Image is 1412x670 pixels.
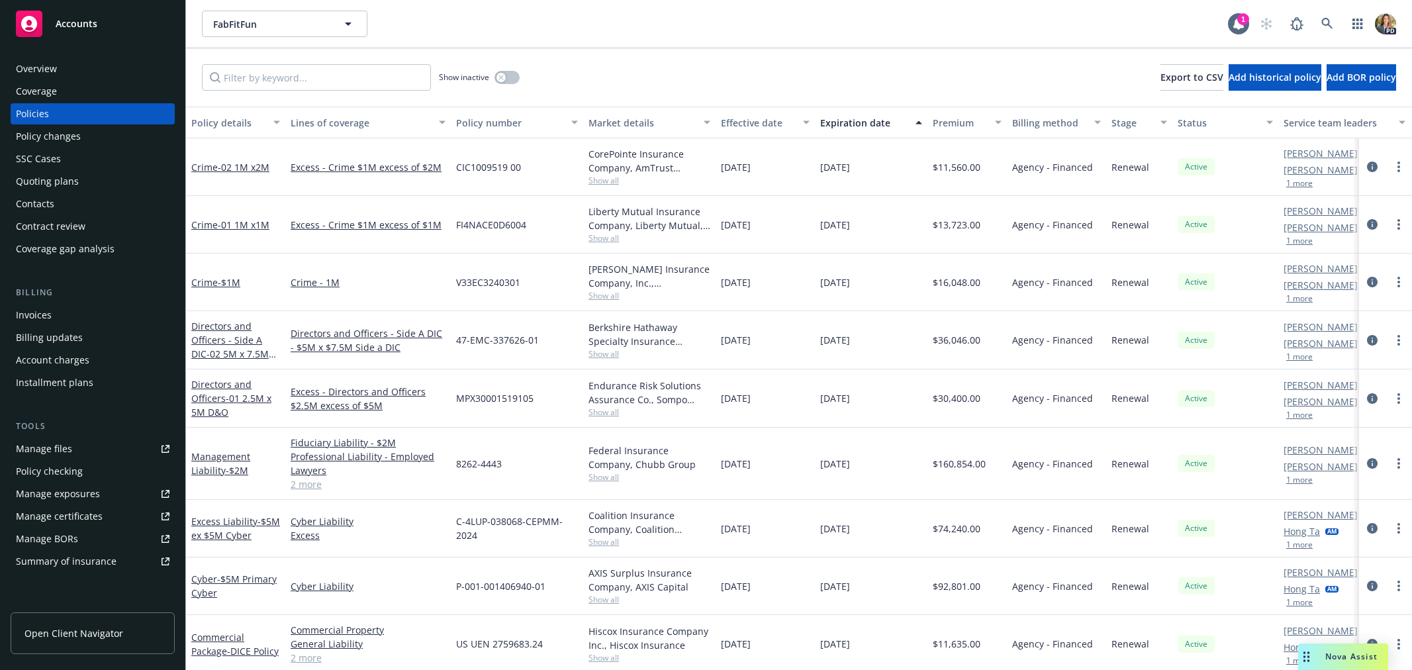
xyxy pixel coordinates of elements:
[1364,332,1380,348] a: circleInformation
[1364,274,1380,290] a: circleInformation
[1284,320,1358,334] a: [PERSON_NAME]
[56,19,97,29] span: Accounts
[820,522,850,536] span: [DATE]
[16,193,54,215] div: Contacts
[820,218,850,232] span: [DATE]
[820,333,850,347] span: [DATE]
[291,623,446,637] a: Commercial Property
[716,107,815,138] button: Effective date
[1364,520,1380,536] a: circleInformation
[291,326,446,354] a: Directors and Officers - Side A DIC - $5M x $7.5M Side a DIC
[16,483,100,504] div: Manage exposures
[291,385,446,412] a: Excess - Directors and Officers $2.5M excess of $5M
[1391,391,1407,407] a: more
[456,637,543,651] span: US UEN 2759683.24
[24,626,123,640] span: Open Client Navigator
[456,391,534,405] span: MPX30001519105
[721,637,751,651] span: [DATE]
[1286,295,1313,303] button: 1 more
[11,461,175,482] a: Policy checking
[291,651,446,665] a: 2 more
[11,528,175,550] a: Manage BORs
[933,457,986,471] span: $160,854.00
[588,290,710,301] span: Show all
[1284,378,1358,392] a: [PERSON_NAME]
[11,58,175,79] a: Overview
[933,522,980,536] span: $74,240.00
[721,275,751,289] span: [DATE]
[1183,638,1209,650] span: Active
[11,216,175,237] a: Contract review
[218,161,269,173] span: - 02 1M x2M
[1284,278,1358,292] a: [PERSON_NAME]
[1172,107,1278,138] button: Status
[1284,640,1320,654] a: Hong Ta
[815,107,927,138] button: Expiration date
[1286,598,1313,606] button: 1 more
[721,457,751,471] span: [DATE]
[1284,508,1358,522] a: [PERSON_NAME]
[1284,565,1358,579] a: [PERSON_NAME]
[1284,336,1358,350] a: [PERSON_NAME]
[588,116,696,130] div: Market details
[16,103,49,124] div: Policies
[191,348,276,374] span: - 02 5M x 7.5M Side A DIC
[1286,237,1313,245] button: 1 more
[583,107,716,138] button: Market details
[11,126,175,147] a: Policy changes
[11,171,175,192] a: Quoting plans
[16,126,81,147] div: Policy changes
[1391,636,1407,652] a: more
[1298,644,1315,670] div: Drag to move
[456,333,539,347] span: 47-EMC-337626-01
[291,116,431,130] div: Lines of coverage
[191,116,265,130] div: Policy details
[588,624,710,652] div: Hiscox Insurance Company Inc., Hiscox Insurance
[11,483,175,504] span: Manage exposures
[1106,107,1172,138] button: Stage
[1284,582,1320,596] a: Hong Ta
[1111,116,1153,130] div: Stage
[1314,11,1341,37] a: Search
[1284,204,1358,218] a: [PERSON_NAME]
[191,378,271,418] a: Directors and Officers
[1391,455,1407,471] a: more
[721,391,751,405] span: [DATE]
[1007,107,1106,138] button: Billing method
[588,444,710,471] div: Federal Insurance Company, Chubb Group
[1183,580,1209,592] span: Active
[11,372,175,393] a: Installment plans
[1183,276,1209,288] span: Active
[291,637,446,651] a: General Liability
[1183,393,1209,405] span: Active
[933,218,980,232] span: $13,723.00
[1286,411,1313,419] button: 1 more
[933,391,980,405] span: $30,400.00
[1364,636,1380,652] a: circleInformation
[11,238,175,260] a: Coverage gap analysis
[1183,457,1209,469] span: Active
[11,506,175,527] a: Manage certificates
[1364,216,1380,232] a: circleInformation
[11,103,175,124] a: Policies
[16,148,61,169] div: SSC Cases
[1286,353,1313,361] button: 1 more
[456,116,563,130] div: Policy number
[186,107,285,138] button: Policy details
[588,262,710,290] div: [PERSON_NAME] Insurance Company, Inc., [PERSON_NAME] Group
[721,333,751,347] span: [DATE]
[933,579,980,593] span: $92,801.00
[1111,218,1149,232] span: Renewal
[1012,116,1086,130] div: Billing method
[1284,624,1358,638] a: [PERSON_NAME]
[16,58,57,79] div: Overview
[456,160,521,174] span: CIC1009519 00
[16,216,85,237] div: Contract review
[285,107,451,138] button: Lines of coverage
[291,160,446,174] a: Excess - Crime $1M excess of $2M
[1284,11,1310,37] a: Report a Bug
[1012,160,1093,174] span: Agency - Financed
[456,457,502,471] span: 8262-4443
[456,579,545,593] span: P-001-001406940-01
[1327,64,1396,91] button: Add BOR policy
